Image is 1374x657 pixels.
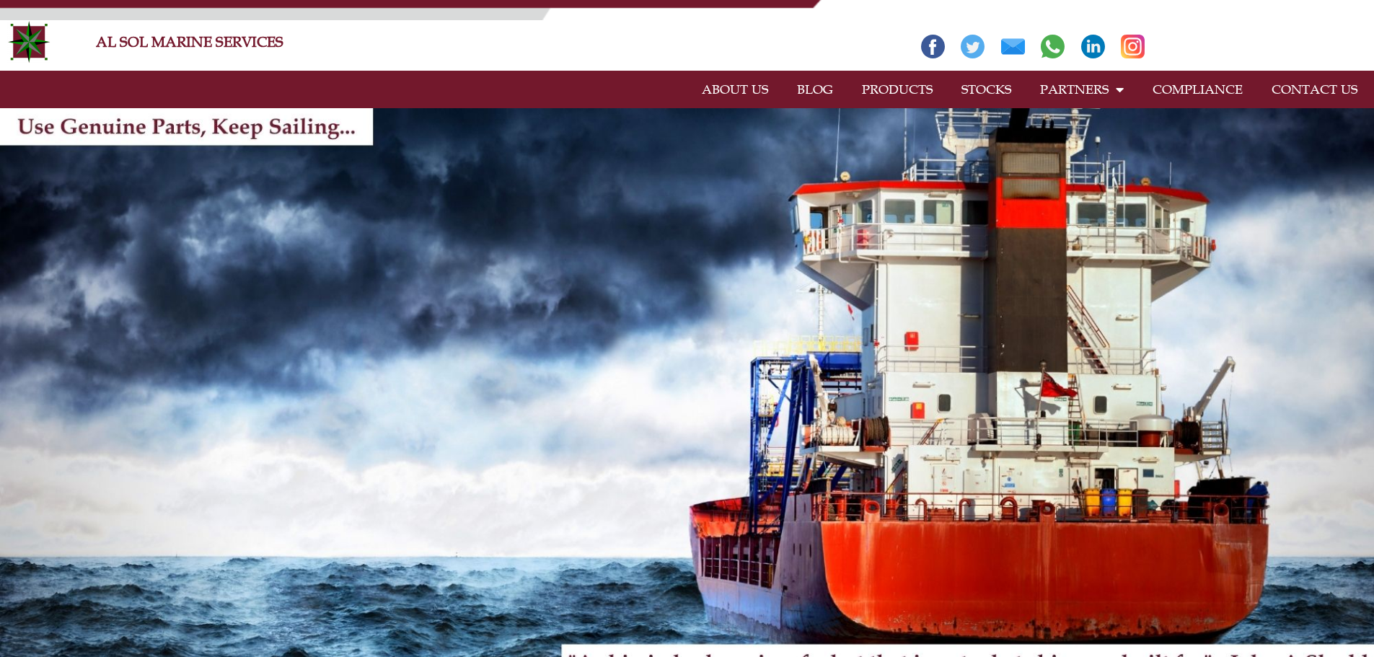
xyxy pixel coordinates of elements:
a: COMPLIANCE [1138,73,1257,106]
a: CONTACT US [1257,73,1372,106]
a: STOCKS [947,73,1026,106]
a: ABOUT US [687,73,783,106]
img: Alsolmarine-logo [7,20,50,63]
a: PARTNERS [1026,73,1138,106]
a: BLOG [783,73,847,106]
a: AL SOL MARINE SERVICES [96,33,283,50]
a: PRODUCTS [847,73,947,106]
